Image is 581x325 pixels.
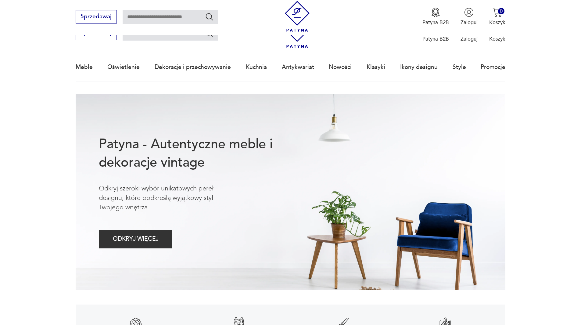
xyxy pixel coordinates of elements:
[282,53,314,81] a: Antykwariat
[367,53,385,81] a: Klasyki
[155,53,231,81] a: Dekoracje i przechowywanie
[422,8,449,26] button: Patyna B2B
[489,19,505,26] p: Koszyk
[76,31,117,36] a: Sprzedawaj
[282,1,313,32] img: Patyna - sklep z meblami i dekoracjami vintage
[422,8,449,26] a: Ikona medaluPatyna B2B
[461,19,478,26] p: Zaloguj
[76,53,93,81] a: Meble
[422,19,449,26] p: Patyna B2B
[99,184,238,212] p: Odkryj szeroki wybór unikatowych pereł designu, które podkreślą wyjątkowy styl Twojego wnętrza.
[461,35,478,42] p: Zaloguj
[99,230,172,248] button: ODKRYJ WIĘCEJ
[493,8,502,17] img: Ikona koszyka
[76,10,117,23] button: Sprzedawaj
[489,8,505,26] button: 0Koszyk
[205,29,214,38] button: Szukaj
[76,15,117,20] a: Sprzedawaj
[464,8,474,17] img: Ikonka użytkownika
[99,135,296,172] h1: Patyna - Autentyczne meble i dekoracje vintage
[431,8,440,17] img: Ikona medalu
[489,35,505,42] p: Koszyk
[246,53,267,81] a: Kuchnia
[461,8,478,26] button: Zaloguj
[400,53,438,81] a: Ikony designu
[498,8,504,14] div: 0
[99,237,172,242] a: ODKRYJ WIĘCEJ
[481,53,505,81] a: Promocje
[422,35,449,42] p: Patyna B2B
[329,53,352,81] a: Nowości
[107,53,140,81] a: Oświetlenie
[453,53,466,81] a: Style
[205,12,214,21] button: Szukaj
